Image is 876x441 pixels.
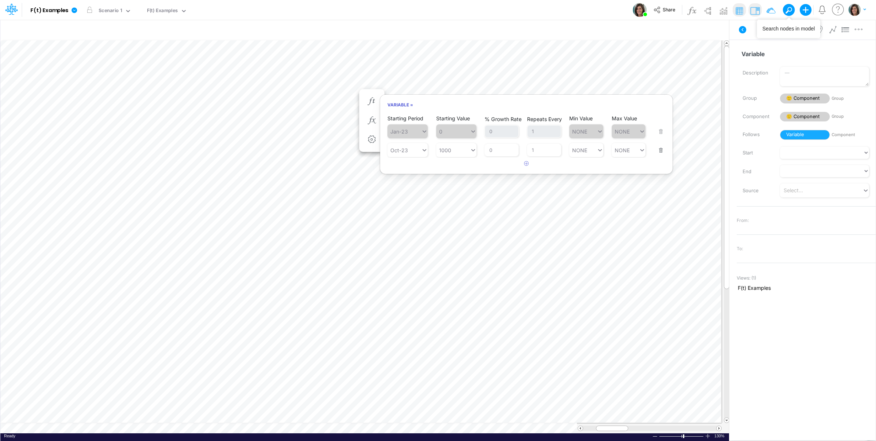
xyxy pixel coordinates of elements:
label: Starting Value [436,115,470,121]
input: Type a title here [7,23,570,38]
label: Follows [737,128,774,141]
input: — Node name — [737,47,869,61]
span: Ready [4,434,15,438]
div: Search nodes in model [762,25,815,33]
label: End [737,165,774,178]
div: NONE [572,147,587,153]
div: Zoom Out [652,434,658,439]
h6: Variable = [380,98,673,111]
div: 1000 [439,147,451,153]
div: F(t) Examples [147,7,178,15]
label: Group [737,92,774,105]
label: Source [737,185,774,197]
span: 130% [714,433,725,439]
div: Oct-23 [390,147,408,153]
span: Share [663,7,675,12]
div: Select... [784,186,803,194]
span: Group [832,113,869,120]
div: Zoom [659,433,705,439]
iframe: FastComments [737,302,876,403]
label: Repeats Every [527,116,562,122]
div: In Ready mode [4,433,15,439]
span: 🙂 Component [780,94,830,103]
div: Zoom In [705,433,711,439]
div: Zoom [683,434,684,438]
span: From: [737,217,749,224]
label: Start [737,147,774,159]
label: % Growth Rate [485,116,522,122]
label: Starting Period [387,115,423,121]
label: Max Value [612,115,637,121]
div: Zoom level [714,433,725,439]
span: 🙂 Component [780,112,830,122]
span: Component [832,132,869,138]
label: Min Value [569,115,593,121]
button: Share [650,4,680,16]
div: NONE [615,147,630,153]
button: Remove row [654,136,663,156]
img: User Image Icon [633,3,647,17]
span: To: [737,245,743,252]
div: Scenario 1 [99,7,122,15]
label: Description [737,67,774,79]
span: F(t) Examples [738,284,875,292]
b: F(t) Examples [30,7,68,14]
span: Views: ( 1 ) [737,275,756,281]
span: Variable [780,130,830,140]
a: Notifications [818,6,827,14]
span: Group [832,95,869,102]
label: Component [737,110,774,123]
